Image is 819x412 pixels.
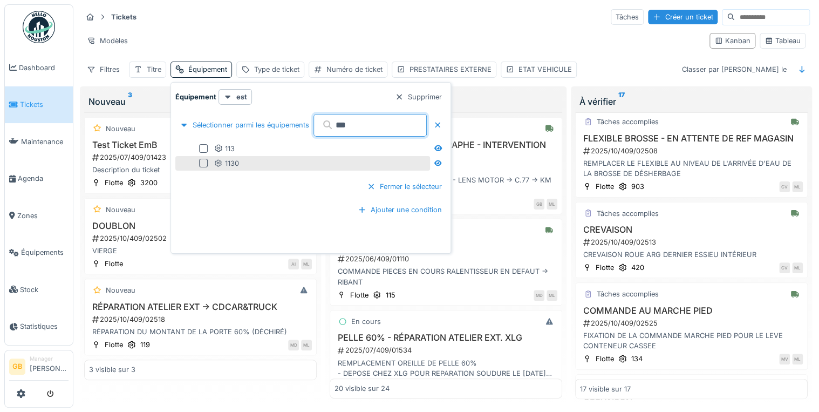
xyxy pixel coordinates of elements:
[597,289,659,299] div: Tâches accomplies
[89,140,312,150] h3: Test Ticket EmB
[175,118,313,132] div: Sélectionner parmi les équipements
[105,178,123,188] div: Flotte
[335,266,557,287] div: COMMANDE PIECES EN COURS RALENTISSEUR EN DEFAUT -> RIBANT
[547,290,557,301] div: ML
[288,259,299,269] div: AI
[140,340,150,350] div: 119
[579,95,803,108] div: À vérifier
[214,144,235,154] div: 113
[580,249,803,260] div: CREVAISON ROUE ARG DERNIER ESSIEU INTÉRIEUR
[631,262,644,273] div: 420
[631,354,643,364] div: 134
[254,64,299,75] div: Type de ticket
[105,340,123,350] div: Flotte
[363,179,446,194] div: Fermer le sélecteur
[335,333,557,343] h3: PELLE 60% - RÉPARATION ATELIER EXT. XLG
[175,92,216,102] strong: Équipement
[91,233,312,244] div: 2025/10/409/02502
[91,152,312,163] div: 2025/07/409/01423
[580,330,803,351] div: FIXATION DE LA COMMANDE MARCHE PIED POUR LE LEVE CONTENEUR CASSEE
[20,285,69,295] span: Stock
[779,181,790,192] div: CV
[105,259,123,269] div: Flotte
[20,99,69,110] span: Tickets
[89,246,312,256] div: VIERGE
[88,95,312,108] div: Nouveau
[596,354,614,364] div: Flotte
[17,211,69,221] span: Zones
[326,64,383,75] div: Numéro de ticket
[547,199,557,210] div: ML
[19,63,69,73] span: Dashboard
[89,302,312,312] h3: RÉPARATION ATELIER EXT -> CDCAR&TRUCK
[580,306,803,316] h3: COMMANDE AU MARCHE PIED
[18,173,69,184] span: Agenda
[214,158,239,168] div: 1130
[792,181,803,192] div: ML
[335,358,557,379] div: REMPLACEMENT OREILLE DE PELLE 60% - DEPOSE CHEZ XLG POUR REPARATION SOUDURE LE [DATE] - [PERSON_N...
[714,36,750,46] div: Kanban
[351,316,381,327] div: En cours
[582,237,803,247] div: 2025/10/409/02513
[648,10,718,24] div: Créer un ticket
[580,384,631,394] div: 17 visible sur 17
[611,9,644,25] div: Tâches
[631,181,644,192] div: 903
[353,202,446,217] div: Ajouter une condition
[534,290,544,301] div: MD
[21,247,69,258] span: Équipements
[337,254,557,264] div: 2025/06/409/01110
[677,62,791,77] div: Classer par [PERSON_NAME] le
[23,11,55,43] img: Badge_color-CXgf-gQk.svg
[580,158,803,179] div: REMPLACER LE FLEXIBLE AU NIVEAU DE L'ARRIVÉE D'EAU DE LA BROSSE DE DÉSHERBAGE
[301,340,312,350] div: ML
[30,355,69,378] li: [PERSON_NAME]
[792,262,803,273] div: ML
[9,359,25,375] li: GB
[91,314,312,325] div: 2025/10/409/02518
[596,262,614,273] div: Flotte
[582,146,803,156] div: 2025/10/409/02508
[597,208,659,219] div: Tâches accomplies
[386,290,395,300] div: 115
[580,133,803,144] h3: FLEXIBLE BROSSE - EN ATTENTE DE REF MAGASIN
[409,64,492,75] div: PRESTATAIRES EXTERNE
[391,90,446,104] div: Supprimer
[89,165,312,175] div: Description du ticket
[582,318,803,328] div: 2025/10/409/02525
[618,95,625,108] sup: 17
[337,345,557,355] div: 2025/07/409/01534
[128,95,132,108] sup: 3
[140,178,158,188] div: 3200
[106,285,135,295] div: Nouveau
[82,62,125,77] div: Filtres
[89,221,312,231] h3: DOUBLON
[20,321,69,332] span: Statistiques
[89,364,135,375] div: 3 visible sur 3
[21,137,69,147] span: Maintenance
[580,225,803,235] h3: CREVAISON
[147,64,161,75] div: Titre
[765,36,801,46] div: Tableau
[597,117,659,127] div: Tâches accomplies
[188,64,227,75] div: Équipement
[106,124,135,134] div: Nouveau
[792,354,803,364] div: ML
[596,181,614,192] div: Flotte
[89,327,312,337] div: RÉPARATION DU MONTANT DE LA PORTE 60% (DÉCHIRÉ)
[350,290,368,300] div: Flotte
[288,340,299,350] div: MD
[107,12,141,22] strong: Tickets
[30,355,69,363] div: Manager
[335,384,390,394] div: 20 visible sur 24
[534,199,544,210] div: GB
[779,354,790,364] div: MV
[82,33,133,49] div: Modèles
[106,205,135,215] div: Nouveau
[301,259,312,269] div: ML
[779,262,790,273] div: CV
[518,64,572,75] div: ETAT VEHICULE
[236,92,247,102] strong: est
